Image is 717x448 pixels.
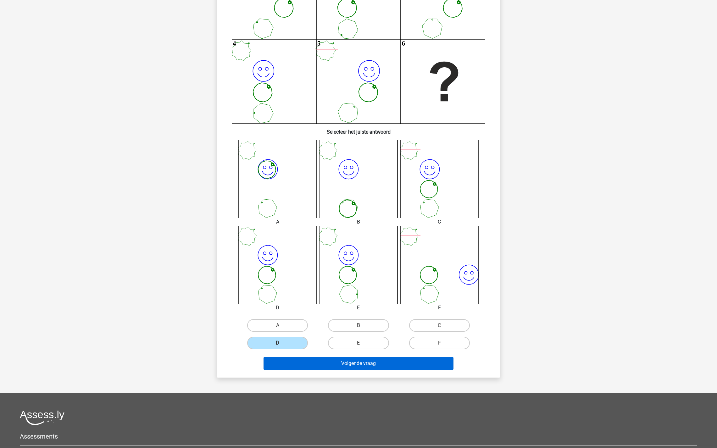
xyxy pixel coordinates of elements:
[317,40,320,47] text: 5
[233,40,236,47] text: 4
[234,304,321,312] div: D
[314,304,402,312] div: E
[227,124,490,135] h6: Selecteer het juiste antwoord
[20,433,697,440] h5: Assessments
[328,319,389,332] label: B
[20,410,64,425] img: Assessly logo
[314,218,402,226] div: B
[409,337,470,349] label: F
[247,319,308,332] label: A
[396,304,483,312] div: F
[234,218,321,226] div: A
[396,218,483,226] div: C
[328,337,389,349] label: E
[264,357,454,370] button: Volgende vraag
[409,319,470,332] label: C
[247,337,308,349] label: D
[402,40,405,47] text: 6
